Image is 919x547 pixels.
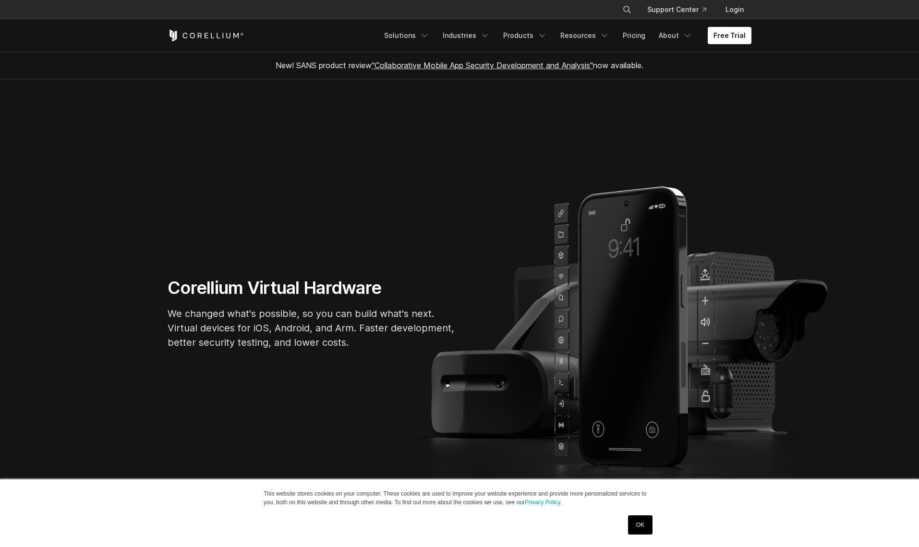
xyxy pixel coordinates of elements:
a: Solutions [378,27,435,44]
a: Corellium Home [168,30,244,41]
span: New! SANS product review now available. [276,61,643,70]
a: Free Trial [708,27,751,44]
h1: Corellium Virtual Hardware [168,277,456,299]
iframe: Intercom live chat [886,514,909,537]
a: Privacy Policy. [525,499,562,506]
a: Support Center [640,1,714,18]
a: Resources [555,27,615,44]
a: Products [497,27,553,44]
a: Industries [437,27,496,44]
a: Login [718,1,751,18]
div: Navigation Menu [611,1,751,18]
a: OK [628,515,653,535]
button: Search [618,1,636,18]
a: About [653,27,698,44]
a: "Collaborative Mobile App Security Development and Analysis" [372,61,593,70]
a: Pricing [617,27,651,44]
p: We changed what's possible, so you can build what's next. Virtual devices for iOS, Android, and A... [168,306,456,350]
div: Navigation Menu [378,27,751,44]
p: This website stores cookies on your computer. These cookies are used to improve your website expe... [264,489,655,507]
